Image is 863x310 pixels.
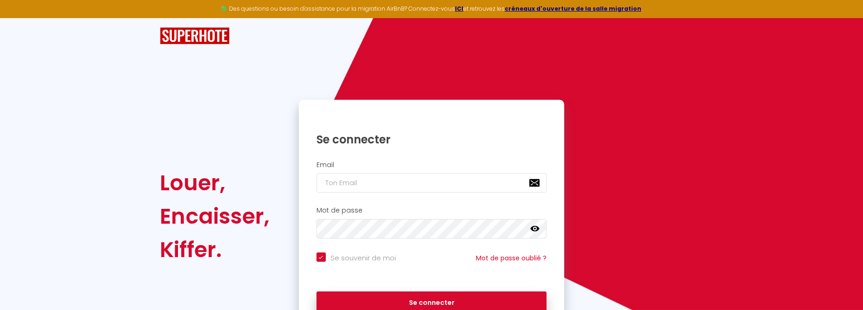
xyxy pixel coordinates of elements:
[160,27,230,45] img: SuperHote logo
[316,207,547,214] h2: Mot de passe
[316,161,547,169] h2: Email
[160,166,270,200] div: Louer,
[476,253,547,263] a: Mot de passe oublié ?
[316,132,547,147] h1: Se connecter
[455,5,463,13] a: ICI
[160,200,270,233] div: Encaisser,
[316,173,547,193] input: Ton Email
[505,5,641,13] a: créneaux d'ouverture de la salle migration
[160,233,270,266] div: Kiffer.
